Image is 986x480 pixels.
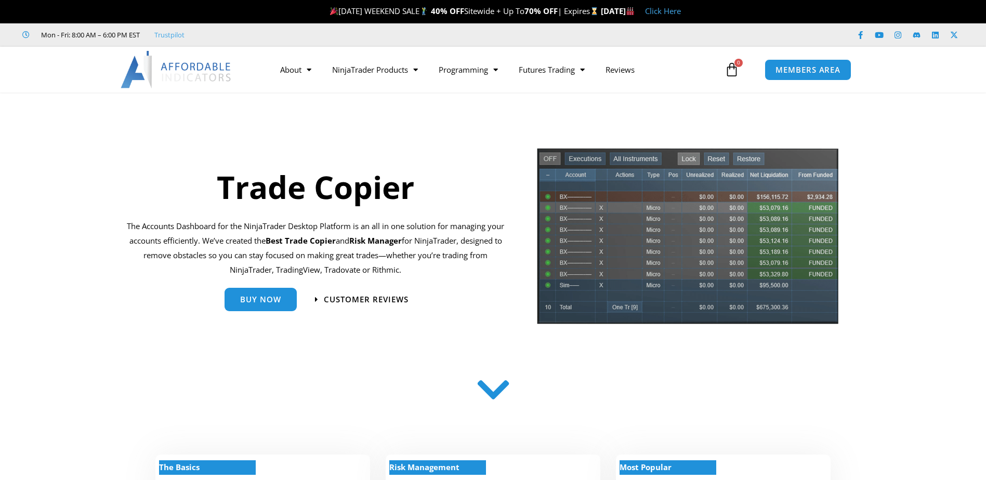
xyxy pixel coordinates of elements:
[536,147,839,332] img: tradecopier | Affordable Indicators – NinjaTrader
[330,7,338,15] img: 🎉
[266,235,336,246] b: Best Trade Copier
[645,6,681,16] a: Click Here
[270,58,322,82] a: About
[349,235,402,246] strong: Risk Manager
[38,29,140,41] span: Mon - Fri: 8:00 AM – 6:00 PM EST
[322,58,428,82] a: NinjaTrader Products
[601,6,635,16] strong: [DATE]
[270,58,722,82] nav: Menu
[127,165,505,209] h1: Trade Copier
[420,7,428,15] img: 🏌️‍♂️
[121,51,232,88] img: LogoAI | Affordable Indicators – NinjaTrader
[734,59,743,67] span: 0
[590,7,598,15] img: ⌛
[240,296,281,303] span: Buy Now
[626,7,634,15] img: 🏭
[154,29,185,41] a: Trustpilot
[324,296,409,303] span: Customer Reviews
[431,6,464,16] strong: 40% OFF
[159,462,200,472] strong: The Basics
[524,6,558,16] strong: 70% OFF
[127,219,505,277] p: The Accounts Dashboard for the NinjaTrader Desktop Platform is an all in one solution for managin...
[508,58,595,82] a: Futures Trading
[225,288,297,311] a: Buy Now
[595,58,645,82] a: Reviews
[428,58,508,82] a: Programming
[389,462,459,472] strong: Risk Management
[765,59,851,81] a: MEMBERS AREA
[709,55,755,85] a: 0
[620,462,672,472] strong: Most Popular
[327,6,600,16] span: [DATE] WEEKEND SALE Sitewide + Up To | Expires
[775,66,840,74] span: MEMBERS AREA
[315,296,409,303] a: Customer Reviews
